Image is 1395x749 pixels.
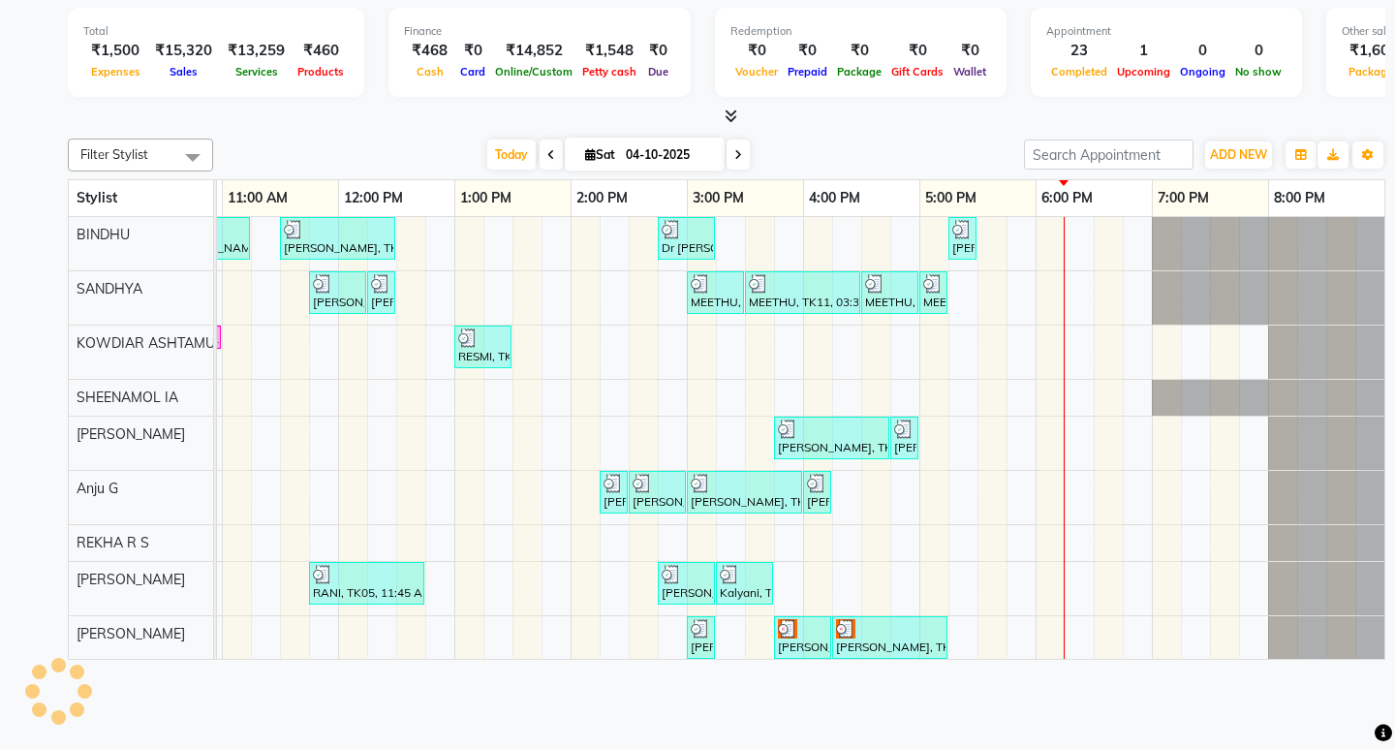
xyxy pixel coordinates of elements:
[1046,65,1112,78] span: Completed
[718,565,771,602] div: Kalyani, TK14, 03:15 PM-03:45 PM, Hot Oil Massage
[577,40,641,62] div: ₹1,548
[832,65,886,78] span: Package
[311,565,422,602] div: RANI, TK05, 11:45 AM-12:45 PM, Anti-[MEDICAL_DATA] Treatment With Spa
[455,184,516,212] a: 1:00 PM
[660,220,713,257] div: Dr [PERSON_NAME], TK10, 02:45 PM-03:15 PM, Child Cut
[660,565,713,602] div: [PERSON_NAME], TK09, 02:45 PM-03:15 PM, Blow Dry Setting
[77,480,118,497] span: Anju G
[804,184,865,212] a: 4:00 PM
[1046,40,1112,62] div: 23
[77,334,229,352] span: KOWDIAR ASHTAMUDI
[834,619,945,656] div: [PERSON_NAME], TK13, 04:15 PM-05:15 PM, Ice Cream Pedicure
[77,189,117,206] span: Stylist
[80,146,148,162] span: Filter Stylist
[689,274,742,311] div: MEETHU, TK11, 03:00 PM-03:30 PM, [GEOGRAPHIC_DATA] Threading
[1024,140,1193,170] input: Search Appointment
[1037,184,1098,212] a: 6:00 PM
[293,40,349,62] div: ₹460
[948,65,991,78] span: Wallet
[620,140,717,170] input: 2025-10-04
[921,274,945,311] div: MEETHU, TK11, 05:00 PM-05:15 PM, Eyebrows Threading
[805,474,829,511] div: [PERSON_NAME], TK07, 04:00 PM-04:15 PM, Full Hand D [PERSON_NAME]
[631,474,684,511] div: [PERSON_NAME], TK07, 02:30 PM-03:00 PM, Upper Lip Threading
[83,40,147,62] div: ₹1,500
[832,40,886,62] div: ₹0
[580,147,620,162] span: Sat
[455,65,490,78] span: Card
[892,420,916,456] div: [PERSON_NAME], TK14, 04:45 PM-05:00 PM, Eyebrows Threading
[77,625,185,642] span: [PERSON_NAME]
[220,40,293,62] div: ₹13,259
[641,40,675,62] div: ₹0
[577,65,641,78] span: Petty cash
[783,40,832,62] div: ₹0
[948,40,991,62] div: ₹0
[950,220,975,257] div: [PERSON_NAME], TK12, 05:15 PM-05:30 PM, Eyebrows Threading
[1153,184,1214,212] a: 7:00 PM
[455,40,490,62] div: ₹0
[688,184,749,212] a: 3:00 PM
[730,40,783,62] div: ₹0
[77,280,142,297] span: SANDHYA
[404,23,675,40] div: Finance
[1046,23,1286,40] div: Appointment
[1112,40,1175,62] div: 1
[1230,65,1286,78] span: No show
[311,274,364,311] div: [PERSON_NAME], TK04, 11:45 AM-12:15 PM, Blow Dry Setting
[293,65,349,78] span: Products
[920,184,981,212] a: 5:00 PM
[86,65,145,78] span: Expenses
[572,184,633,212] a: 2:00 PM
[490,40,577,62] div: ₹14,852
[282,220,393,257] div: [PERSON_NAME], TK03, 11:30 AM-12:30 PM, Hair Spa
[1269,184,1330,212] a: 8:00 PM
[456,328,510,365] div: RESMI, TK06, 01:00 PM-01:30 PM, Make up
[77,226,130,243] span: BINDHU
[339,184,408,212] a: 12:00 PM
[83,23,349,40] div: Total
[886,40,948,62] div: ₹0
[77,571,185,588] span: [PERSON_NAME]
[689,474,800,511] div: [PERSON_NAME], TK07, 03:00 PM-04:00 PM, D-Tan Cleanup
[412,65,449,78] span: Cash
[487,140,536,170] span: Today
[77,389,178,406] span: SHEENAMOL IA
[404,40,455,62] div: ₹468
[643,65,673,78] span: Due
[776,619,829,656] div: [PERSON_NAME], TK13, 03:45 PM-04:15 PM, HALF LEG D TAN
[369,274,393,311] div: [PERSON_NAME], TK04, 12:15 PM-12:30 PM, Chin Threading
[776,420,887,456] div: [PERSON_NAME], TK14, 03:45 PM-04:45 PM, Layer Cut
[231,65,283,78] span: Services
[730,23,991,40] div: Redemption
[490,65,577,78] span: Online/Custom
[689,619,713,656] div: [PERSON_NAME], TK08, 03:00 PM-03:15 PM, Eyebrows Threading
[730,65,783,78] span: Voucher
[77,425,185,443] span: [PERSON_NAME]
[1112,65,1175,78] span: Upcoming
[165,65,202,78] span: Sales
[602,474,626,511] div: [PERSON_NAME], TK07, 02:15 PM-02:30 PM, Eyebrows Threading
[886,65,948,78] span: Gift Cards
[1210,147,1267,162] span: ADD NEW
[863,274,916,311] div: MEETHU, TK11, 04:30 PM-05:00 PM, Child Cut
[1205,141,1272,169] button: ADD NEW
[77,534,149,551] span: REKHA R S
[1175,40,1230,62] div: 0
[223,184,293,212] a: 11:00 AM
[747,274,858,311] div: MEETHU, TK11, 03:30 PM-04:30 PM, Ceramide Anti frizz treatment
[147,40,220,62] div: ₹15,320
[1230,40,1286,62] div: 0
[783,65,832,78] span: Prepaid
[1175,65,1230,78] span: Ongoing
